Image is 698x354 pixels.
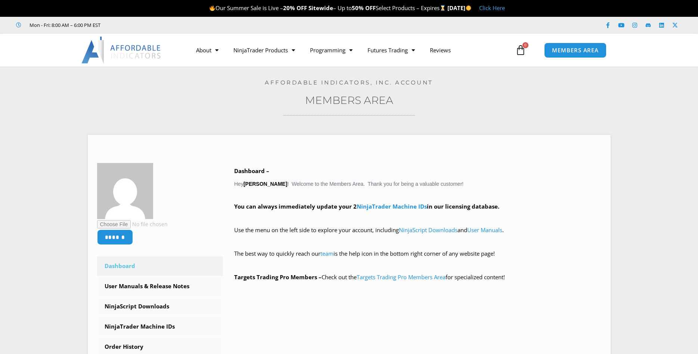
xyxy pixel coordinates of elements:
a: User Manuals & Release Notes [97,277,223,296]
b: Dashboard – [234,167,269,175]
a: Futures Trading [360,41,422,59]
img: ⌛ [440,5,446,11]
a: 0 [504,39,537,61]
img: f34f3a31167e59384d58a763e77634dd1142bfe69680121566f87788baf56587 [97,163,153,219]
strong: 20% OFF [283,4,307,12]
p: Check out the for specialized content! [234,272,601,283]
p: The best way to quickly reach our is the help icon in the bottom right corner of any website page! [234,249,601,270]
a: team [320,250,334,257]
span: Mon - Fri: 8:00 AM – 6:00 PM EST [28,21,100,30]
strong: Targets Trading Pro Members – [234,273,322,281]
a: User Manuals [467,226,502,234]
strong: Sitewide [308,4,333,12]
a: Reviews [422,41,458,59]
strong: [DATE] [447,4,472,12]
a: Dashboard [97,256,223,276]
a: NinjaTrader Products [226,41,303,59]
strong: You can always immediately update your 2 in our licensing database. [234,203,499,210]
strong: 50% OFF [352,4,376,12]
a: Targets Trading Pro Members Area [357,273,446,281]
a: NinjaScript Downloads [399,226,457,234]
span: 0 [522,42,528,48]
iframe: Customer reviews powered by Trustpilot [111,21,223,29]
a: About [189,41,226,59]
img: 🔥 [210,5,215,11]
span: Our Summer Sale is Live – – Up to Select Products – Expires [209,4,447,12]
a: NinjaTrader Machine IDs [357,203,427,210]
a: Click Here [479,4,505,12]
a: NinjaTrader Machine IDs [97,317,223,336]
nav: Menu [189,41,514,59]
strong: [PERSON_NAME] [243,181,287,187]
a: Programming [303,41,360,59]
p: Use the menu on the left side to explore your account, including and . [234,225,601,246]
span: MEMBERS AREA [552,47,599,53]
div: Hey ! Welcome to the Members Area. Thank you for being a valuable customer! [234,166,601,283]
a: NinjaScript Downloads [97,297,223,316]
a: Affordable Indicators, Inc. Account [265,79,433,86]
img: 🌞 [466,5,471,11]
a: MEMBERS AREA [544,43,607,58]
a: Members Area [305,94,393,107]
img: LogoAI | Affordable Indicators – NinjaTrader [81,37,162,64]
